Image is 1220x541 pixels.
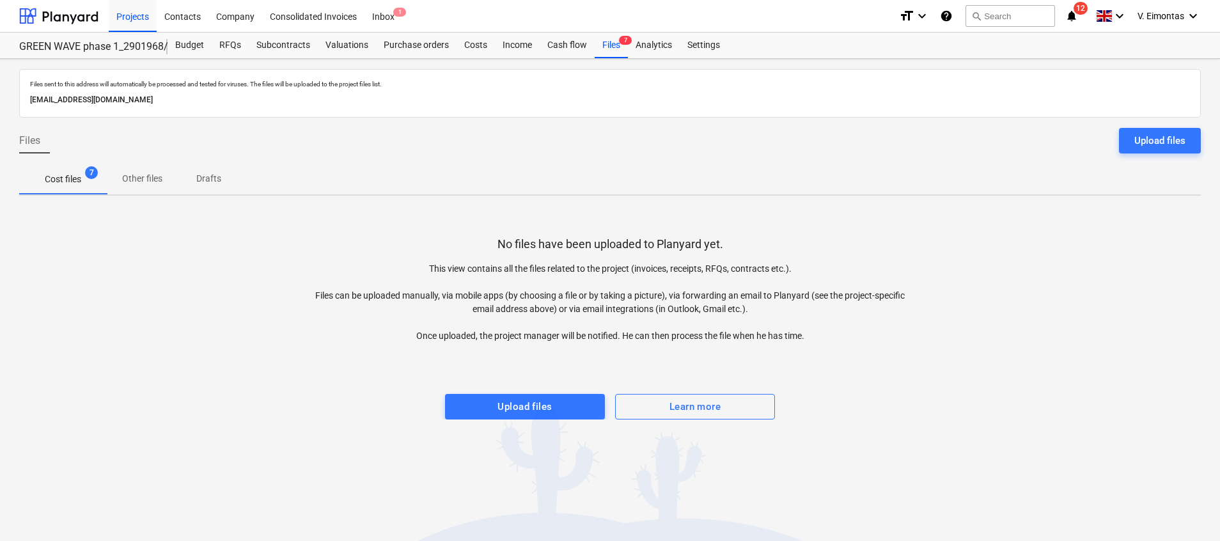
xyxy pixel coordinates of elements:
[619,36,632,45] span: 7
[914,8,930,24] i: keyboard_arrow_down
[1112,8,1127,24] i: keyboard_arrow_down
[193,172,224,185] p: Drafts
[445,394,605,419] button: Upload files
[595,33,628,58] a: Files7
[376,33,457,58] a: Purchase orders
[1065,8,1078,24] i: notifications
[1156,480,1220,541] iframe: Chat Widget
[45,173,81,186] p: Cost files
[615,394,775,419] button: Learn more
[315,262,905,343] p: This view contains all the files related to the project (invoices, receipts, RFQs, contracts etc....
[1134,132,1185,149] div: Upload files
[318,33,376,58] a: Valuations
[899,8,914,24] i: format_size
[19,40,152,54] div: GREEN WAVE phase 1_2901968/2901969/2901972
[457,33,495,58] a: Costs
[393,8,406,17] span: 1
[19,133,40,148] span: Files
[971,11,981,21] span: search
[168,33,212,58] a: Budget
[628,33,680,58] a: Analytics
[30,93,1190,107] p: [EMAIL_ADDRESS][DOMAIN_NAME]
[1185,8,1201,24] i: keyboard_arrow_down
[595,33,628,58] div: Files
[495,33,540,58] a: Income
[1119,128,1201,153] button: Upload files
[85,166,98,179] span: 7
[497,237,723,252] p: No files have been uploaded to Planyard yet.
[30,80,1190,88] p: Files sent to this address will automatically be processed and tested for viruses. The files will...
[940,8,953,24] i: Knowledge base
[497,398,552,415] div: Upload files
[249,33,318,58] a: Subcontracts
[680,33,728,58] a: Settings
[212,33,249,58] a: RFQs
[540,33,595,58] a: Cash flow
[966,5,1055,27] button: Search
[122,172,162,185] p: Other files
[1074,2,1088,15] span: 12
[1138,11,1184,21] span: V. Eimontas
[669,398,721,415] div: Learn more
